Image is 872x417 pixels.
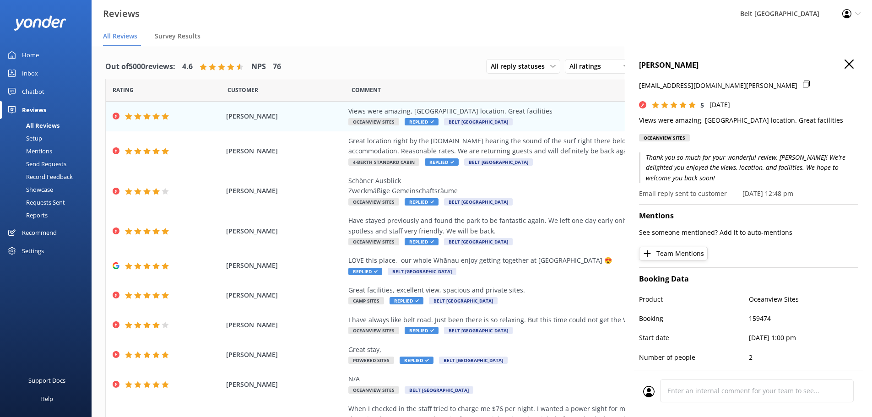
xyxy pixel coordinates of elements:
[444,238,513,245] span: Belt [GEOGRAPHIC_DATA]
[226,320,344,330] span: [PERSON_NAME]
[5,157,92,170] a: Send Requests
[5,183,53,196] div: Showcase
[227,86,258,94] span: Date
[639,81,797,91] p: [EMAIL_ADDRESS][DOMAIN_NAME][PERSON_NAME]
[273,61,281,73] h4: 76
[348,216,765,236] div: Have stayed previously and found the park to be fantastic again. We left one day early only due t...
[5,132,42,145] div: Setup
[348,238,399,245] span: Oceanview Sites
[5,170,73,183] div: Record Feedback
[182,61,193,73] h4: 4.6
[639,60,858,71] h4: [PERSON_NAME]
[28,371,65,390] div: Support Docs
[226,290,344,300] span: [PERSON_NAME]
[5,157,66,170] div: Send Requests
[226,350,344,360] span: [PERSON_NAME]
[5,119,92,132] a: All Reviews
[639,273,858,285] h4: Booking Data
[348,106,765,116] div: Views were amazing, [GEOGRAPHIC_DATA] location. Great facilities
[113,86,134,94] span: Date
[444,198,513,206] span: Belt [GEOGRAPHIC_DATA]
[226,186,344,196] span: [PERSON_NAME]
[639,152,858,183] p: Thank you so much for your wonderful review, [PERSON_NAME]! We're delighted you enjoyed the views...
[749,294,859,304] p: Oceanview Sites
[14,16,66,31] img: yonder-white-logo.png
[639,314,749,324] p: Booking
[639,352,749,363] p: Number of people
[5,119,60,132] div: All Reviews
[388,268,456,275] span: Belt [GEOGRAPHIC_DATA]
[5,209,92,222] a: Reports
[348,374,765,384] div: N/A
[226,379,344,390] span: [PERSON_NAME]
[22,242,44,260] div: Settings
[444,327,513,334] span: Belt [GEOGRAPHIC_DATA]
[226,260,344,271] span: [PERSON_NAME]
[639,134,690,141] div: Oceanview Sites
[226,146,344,156] span: [PERSON_NAME]
[405,386,473,394] span: Belt [GEOGRAPHIC_DATA]
[5,132,92,145] a: Setup
[390,297,423,304] span: Replied
[5,183,92,196] a: Showcase
[643,386,655,397] img: user_profile.svg
[749,352,859,363] p: 2
[639,210,858,222] h4: Mentions
[700,101,704,109] span: 5
[348,315,765,325] div: I have always like belt road. Just been there is so relaxing. But this time could not get the Wi-...
[348,176,765,196] div: Schöner Ausblick Zweckmäßige Gemeinschaftsräume
[405,238,439,245] span: Replied
[155,32,200,41] span: Survey Results
[405,327,439,334] span: Replied
[348,345,765,355] div: Great stay,
[103,6,140,21] h3: Reviews
[226,111,344,121] span: [PERSON_NAME]
[405,118,439,125] span: Replied
[348,285,765,295] div: Great facilities, excellent view, spacious and private sites.
[845,60,854,70] button: Close
[742,189,793,199] p: [DATE] 12:48 pm
[251,61,266,73] h4: NPS
[444,118,513,125] span: Belt [GEOGRAPHIC_DATA]
[348,158,419,166] span: 4-Berth Standard Cabin
[710,100,730,110] p: [DATE]
[639,294,749,304] p: Product
[348,357,394,364] span: Powered Sites
[569,61,607,71] span: All ratings
[348,118,399,125] span: Oceanview Sites
[226,226,344,236] span: [PERSON_NAME]
[425,158,459,166] span: Replied
[5,170,92,183] a: Record Feedback
[352,86,381,94] span: Question
[105,61,175,73] h4: Out of 5000 reviews:
[639,247,708,260] button: Team Mentions
[639,189,727,199] p: Email reply sent to customer
[40,390,53,408] div: Help
[749,314,859,324] p: 159474
[429,297,498,304] span: Belt [GEOGRAPHIC_DATA]
[22,82,44,101] div: Chatbot
[5,196,65,209] div: Requests Sent
[464,158,533,166] span: Belt [GEOGRAPHIC_DATA]
[348,255,765,265] div: LOVE this place, our whole Whānau enjoy getting together at [GEOGRAPHIC_DATA] 😍
[348,198,399,206] span: Oceanview Sites
[405,198,439,206] span: Replied
[22,223,57,242] div: Recommend
[348,297,384,304] span: Camp Sites
[491,61,550,71] span: All reply statuses
[5,145,92,157] a: Mentions
[103,32,137,41] span: All Reviews
[348,327,399,334] span: Oceanview Sites
[5,145,52,157] div: Mentions
[22,46,39,64] div: Home
[348,386,399,394] span: Oceanview Sites
[439,357,508,364] span: Belt [GEOGRAPHIC_DATA]
[5,196,92,209] a: Requests Sent
[22,101,46,119] div: Reviews
[749,333,859,343] p: [DATE] 1:00 pm
[348,268,382,275] span: Replied
[639,115,858,125] p: Views were amazing, [GEOGRAPHIC_DATA] location. Great facilities
[639,227,858,238] p: See someone mentioned? Add it to auto-mentions
[22,64,38,82] div: Inbox
[639,333,749,343] p: Start date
